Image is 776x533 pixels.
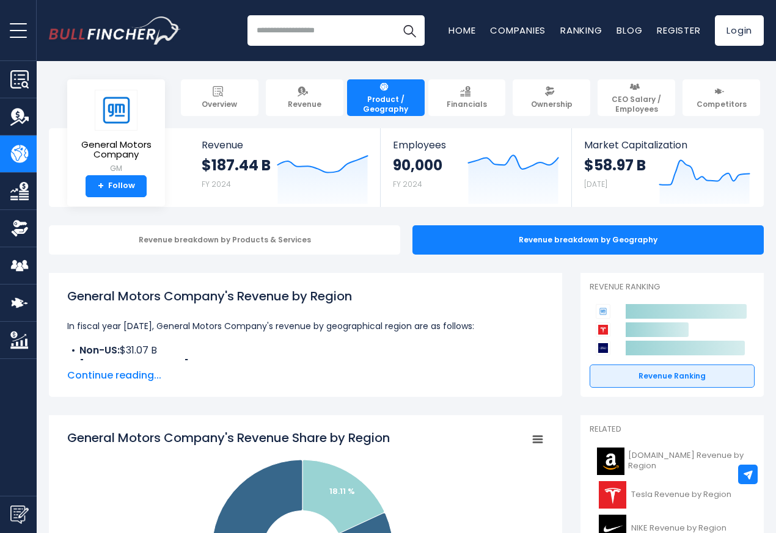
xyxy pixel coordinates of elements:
[603,95,670,114] span: CEO Salary / Employees
[428,79,506,116] a: Financials
[513,79,590,116] a: Ownership
[67,429,390,446] tspan: General Motors Company's Revenue Share by Region
[49,16,180,45] a: Go to homepage
[266,79,343,116] a: Revenue
[447,100,487,109] span: Financials
[98,181,104,192] strong: +
[584,156,646,175] strong: $58.97 B
[683,79,760,116] a: Competitors
[202,139,368,151] span: Revenue
[617,24,642,37] a: Blog
[590,478,755,512] a: Tesla Revenue by Region
[631,490,731,500] span: Tesla Revenue by Region
[67,343,544,358] li: $31.07 B
[329,485,355,497] text: 18.11 %
[531,100,573,109] span: Ownership
[394,15,425,46] button: Search
[715,15,764,46] a: Login
[67,319,544,333] p: In fiscal year [DATE], General Motors Company's revenue by geographical region are as follows:
[202,179,231,189] small: FY 2024
[697,100,747,109] span: Competitors
[572,128,763,207] a: Market Capitalization $58.97 B [DATE]
[628,451,747,471] span: [DOMAIN_NAME] Revenue by Region
[288,100,321,109] span: Revenue
[202,156,271,175] strong: $187.44 B
[49,225,400,255] div: Revenue breakdown by Products & Services
[584,139,750,151] span: Market Capitalization
[560,24,602,37] a: Ranking
[76,89,156,175] a: General Motors Company GM
[596,322,610,337] img: Tesla competitors logo
[381,128,571,207] a: Employees 90,000 FY 2024
[10,219,29,237] img: Ownership
[79,358,191,372] b: [GEOGRAPHIC_DATA]:
[347,79,425,116] a: Product / Geography
[584,179,607,189] small: [DATE]
[598,79,675,116] a: CEO Salary / Employees
[202,100,237,109] span: Overview
[590,444,755,478] a: [DOMAIN_NAME] Revenue by Region
[590,282,755,292] p: Revenue Ranking
[393,156,442,175] strong: 90,000
[657,24,700,37] a: Register
[67,368,544,383] span: Continue reading...
[49,16,181,45] img: Bullfincher logo
[448,24,475,37] a: Home
[590,424,755,435] p: Related
[86,175,147,197] a: +Follow
[77,140,155,160] span: General Motors Company
[67,358,544,372] li: $140.54 B
[393,179,422,189] small: FY 2024
[490,24,546,37] a: Companies
[79,343,120,357] b: Non-US:
[67,287,544,305] h1: General Motors Company's Revenue by Region
[596,341,610,355] img: Ford Motor Company competitors logo
[590,364,755,388] a: Revenue Ranking
[189,128,381,207] a: Revenue $187.44 B FY 2024
[596,304,610,319] img: General Motors Company competitors logo
[181,79,258,116] a: Overview
[353,95,419,114] span: Product / Geography
[393,139,558,151] span: Employees
[77,163,155,174] small: GM
[412,225,764,255] div: Revenue breakdown by Geography
[597,481,628,509] img: TSLA logo
[597,448,624,475] img: AMZN logo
